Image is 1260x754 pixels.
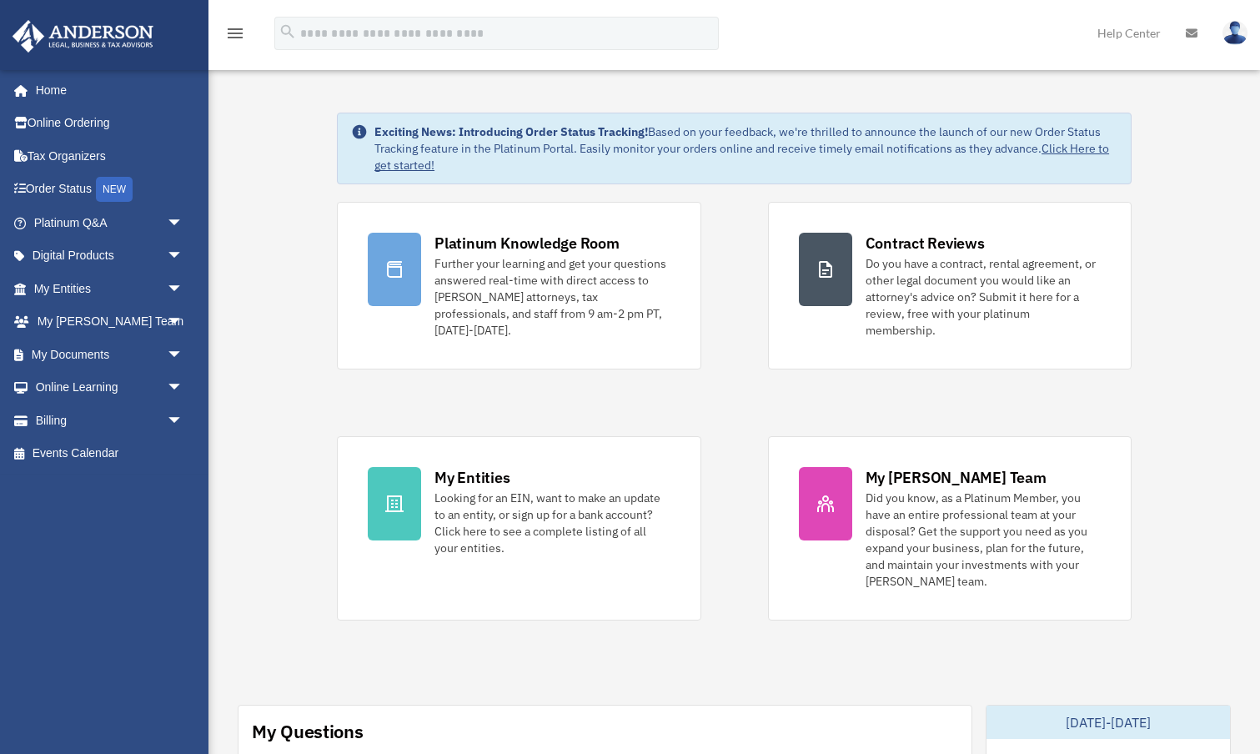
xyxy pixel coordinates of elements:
[167,338,200,372] span: arrow_drop_down
[167,206,200,240] span: arrow_drop_down
[374,124,648,139] strong: Exciting News: Introducing Order Status Tracking!
[337,202,700,369] a: Platinum Knowledge Room Further your learning and get your questions answered real-time with dire...
[12,338,208,371] a: My Documentsarrow_drop_down
[96,177,133,202] div: NEW
[12,404,208,437] a: Billingarrow_drop_down
[12,371,208,405] a: Online Learningarrow_drop_down
[12,173,208,207] a: Order StatusNEW
[12,206,208,239] a: Platinum Q&Aarrow_drop_down
[8,20,158,53] img: Anderson Advisors Platinum Portal
[434,233,620,254] div: Platinum Knowledge Room
[12,437,208,470] a: Events Calendar
[12,239,208,273] a: Digital Productsarrow_drop_down
[986,706,1230,739] div: [DATE]-[DATE]
[434,490,670,556] div: Looking for an EIN, want to make an update to an entity, or sign up for a bank account? Click her...
[12,107,208,140] a: Online Ordering
[866,233,985,254] div: Contract Reviews
[374,141,1109,173] a: Click Here to get started!
[866,255,1101,339] div: Do you have a contract, rental agreement, or other legal document you would like an attorney's ad...
[768,202,1132,369] a: Contract Reviews Do you have a contract, rental agreement, or other legal document you would like...
[1222,21,1247,45] img: User Pic
[434,255,670,339] div: Further your learning and get your questions answered real-time with direct access to [PERSON_NAM...
[167,404,200,438] span: arrow_drop_down
[768,436,1132,621] a: My [PERSON_NAME] Team Did you know, as a Platinum Member, you have an entire professional team at...
[12,305,208,339] a: My [PERSON_NAME] Teamarrow_drop_down
[866,490,1101,590] div: Did you know, as a Platinum Member, you have an entire professional team at your disposal? Get th...
[434,467,510,488] div: My Entities
[337,436,700,621] a: My Entities Looking for an EIN, want to make an update to an entity, or sign up for a bank accoun...
[167,272,200,306] span: arrow_drop_down
[225,23,245,43] i: menu
[167,305,200,339] span: arrow_drop_down
[167,239,200,274] span: arrow_drop_down
[12,272,208,305] a: My Entitiesarrow_drop_down
[279,23,297,41] i: search
[225,29,245,43] a: menu
[866,467,1047,488] div: My [PERSON_NAME] Team
[374,123,1117,173] div: Based on your feedback, we're thrilled to announce the launch of our new Order Status Tracking fe...
[167,371,200,405] span: arrow_drop_down
[12,139,208,173] a: Tax Organizers
[12,73,200,107] a: Home
[252,719,364,744] div: My Questions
